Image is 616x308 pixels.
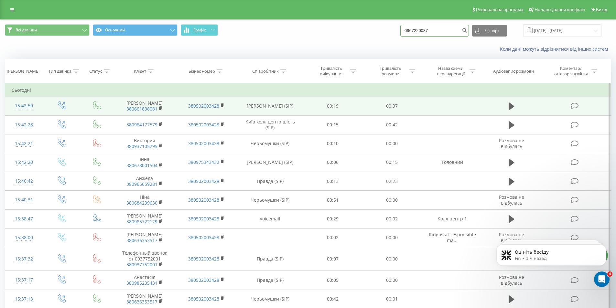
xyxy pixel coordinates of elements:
[188,277,219,283] a: 380502003428
[237,134,303,153] td: Черьомушки (SIP)
[189,69,215,74] div: Бізнес номер
[12,253,37,265] div: 15:37:32
[237,271,303,290] td: Правда (SIP)
[126,106,157,112] a: 380661838081
[181,24,218,36] button: Графік
[12,194,37,206] div: 15:40:31
[237,172,303,191] td: Правда (SIP)
[237,97,303,115] td: [PERSON_NAME] (SIP)
[188,140,219,146] a: 380502003428
[362,271,422,290] td: 00:00
[493,69,534,74] div: Аудіозапис розмови
[400,25,469,37] input: Пошук за номером
[362,191,422,209] td: 00:00
[126,162,157,168] a: 380678001504
[472,25,507,37] button: Експорт
[49,69,71,74] div: Тип дзвінка
[16,27,37,33] span: Всі дзвінки
[188,122,219,128] a: 380502003428
[93,24,178,36] button: Основний
[237,247,303,271] td: Правда (SIP)
[237,153,303,172] td: [PERSON_NAME] (SIP)
[12,119,37,131] div: 15:42:28
[362,153,422,172] td: 00:15
[303,153,362,172] td: 00:06
[114,134,175,153] td: Виктория
[12,156,37,169] div: 15:42:20
[188,216,219,222] a: 380502003428
[89,69,102,74] div: Статус
[12,100,37,112] div: 15:42:50
[476,7,524,12] span: Реферальна програма
[373,66,408,77] div: Тривалість розмови
[362,134,422,153] td: 00:00
[188,159,219,165] a: 380975343432
[303,172,362,191] td: 00:13
[12,175,37,187] div: 15:40:42
[5,84,611,97] td: Сьогодні
[126,122,157,128] a: 380984177579
[500,46,611,52] a: Коли дані можуть відрізнятися вiд інших систем
[596,7,607,12] span: Вихід
[499,194,524,206] span: Розмова не відбулась
[114,172,175,191] td: Анжела
[237,115,303,134] td: Київ колл центр шість (SIP)
[552,66,590,77] div: Коментар/категорія дзвінка
[362,172,422,191] td: 02:23
[126,261,157,268] a: 380937752001
[607,271,612,277] span: 4
[126,280,157,286] a: 380985235431
[362,97,422,115] td: 00:37
[499,137,524,149] span: Розмова не відбулась
[303,247,362,271] td: 00:07
[114,191,175,209] td: Ніна
[303,209,362,228] td: 00:29
[487,231,616,291] iframe: Intercom notifications сообщение
[433,66,468,77] div: Назва схеми переадресації
[188,234,219,240] a: 380502003428
[303,115,362,134] td: 00:15
[252,69,279,74] div: Співробітник
[188,178,219,184] a: 380502003428
[126,200,157,206] a: 380684239630
[303,191,362,209] td: 00:51
[126,143,157,149] a: 380937105795
[7,69,39,74] div: [PERSON_NAME]
[12,137,37,150] div: 15:42:21
[114,209,175,228] td: [PERSON_NAME]
[114,228,175,247] td: [PERSON_NAME]
[12,231,37,244] div: 15:38:00
[314,66,349,77] div: Тривалість очікування
[126,218,157,225] a: 380985722129
[188,197,219,203] a: 380502003428
[114,271,175,290] td: Анастасія
[303,228,362,247] td: 00:02
[535,7,585,12] span: Налаштування профілю
[188,296,219,302] a: 380502003428
[362,115,422,134] td: 00:42
[303,271,362,290] td: 00:05
[126,237,157,243] a: 380636353517
[134,69,146,74] div: Клієнт
[12,293,37,305] div: 15:37:13
[421,153,483,172] td: Головний
[193,28,206,32] span: Графік
[237,191,303,209] td: Черьомушки (SIP)
[362,228,422,247] td: 00:00
[114,97,175,115] td: [PERSON_NAME]
[188,256,219,262] a: 380502003428
[362,209,422,228] td: 00:02
[5,24,90,36] button: Всі дзвінки
[237,209,303,228] td: Voicemail
[303,134,362,153] td: 00:10
[126,181,157,187] a: 380965659281
[188,103,219,109] a: 380502003428
[12,274,37,286] div: 15:37:17
[303,97,362,115] td: 00:19
[594,271,610,287] iframe: Intercom live chat
[362,247,422,271] td: 00:00
[126,299,157,305] a: 380636353517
